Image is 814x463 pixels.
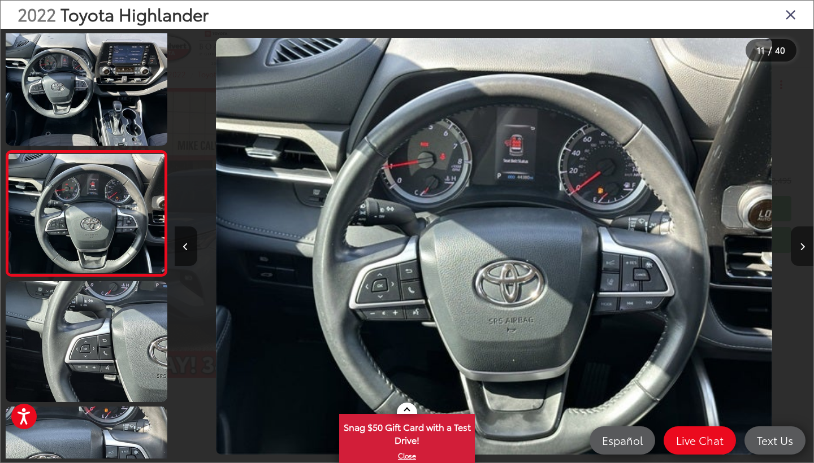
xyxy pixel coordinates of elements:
[340,415,474,449] span: Snag $50 Gift Card with a Test Drive!
[757,43,765,56] span: 11
[175,38,813,455] div: 2022 Toyota Highlander LE 10
[216,38,772,455] img: 2022 Toyota Highlander LE
[175,226,197,266] button: Previous image
[744,426,806,455] a: Text Us
[664,426,736,455] a: Live Chat
[590,426,655,455] a: Español
[596,433,648,447] span: Español
[670,433,729,447] span: Live Chat
[751,433,799,447] span: Text Us
[18,2,56,26] span: 2022
[7,154,166,273] img: 2022 Toyota Highlander LE
[791,226,813,266] button: Next image
[4,24,168,147] img: 2022 Toyota Highlander LE
[785,7,796,21] i: Close gallery
[767,46,773,54] span: /
[4,280,168,403] img: 2022 Toyota Highlander LE
[60,2,209,26] span: Toyota Highlander
[775,43,785,56] span: 40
